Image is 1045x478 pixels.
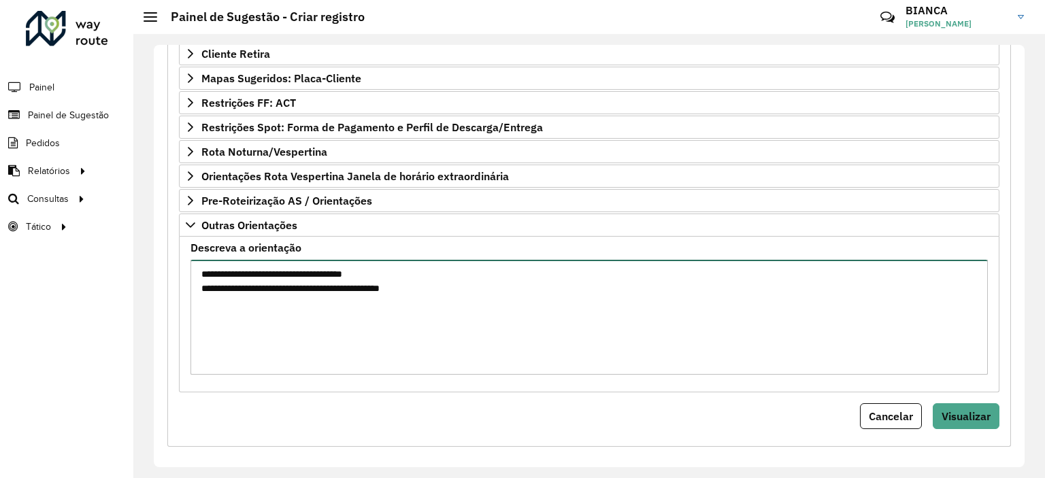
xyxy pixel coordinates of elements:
span: Cancelar [869,409,913,423]
span: Consultas [27,192,69,206]
span: [PERSON_NAME] [906,18,1008,30]
span: Orientações Rota Vespertina Janela de horário extraordinária [201,171,509,182]
span: Pedidos [26,136,60,150]
button: Visualizar [933,403,999,429]
a: Outras Orientações [179,214,999,237]
span: Restrições FF: ACT [201,97,296,108]
a: Mapas Sugeridos: Placa-Cliente [179,67,999,90]
span: Cliente Retira [201,48,270,59]
a: Restrições Spot: Forma de Pagamento e Perfil de Descarga/Entrega [179,116,999,139]
span: Painel [29,80,54,95]
a: Orientações Rota Vespertina Janela de horário extraordinária [179,165,999,188]
span: Relatórios [28,164,70,178]
button: Cancelar [860,403,922,429]
span: Restrições Spot: Forma de Pagamento e Perfil de Descarga/Entrega [201,122,543,133]
span: Outras Orientações [201,220,297,231]
a: Contato Rápido [873,3,902,32]
span: Visualizar [942,409,991,423]
a: Cliente Retira [179,42,999,65]
a: Restrições FF: ACT [179,91,999,114]
a: Rota Noturna/Vespertina [179,140,999,163]
h3: BIANCA [906,4,1008,17]
span: Mapas Sugeridos: Placa-Cliente [201,73,361,84]
div: Outras Orientações [179,237,999,392]
span: Rota Noturna/Vespertina [201,146,327,157]
span: Tático [26,220,51,234]
label: Descreva a orientação [190,239,301,256]
span: Pre-Roteirização AS / Orientações [201,195,372,206]
h2: Painel de Sugestão - Criar registro [157,10,365,24]
a: Pre-Roteirização AS / Orientações [179,189,999,212]
span: Painel de Sugestão [28,108,109,122]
